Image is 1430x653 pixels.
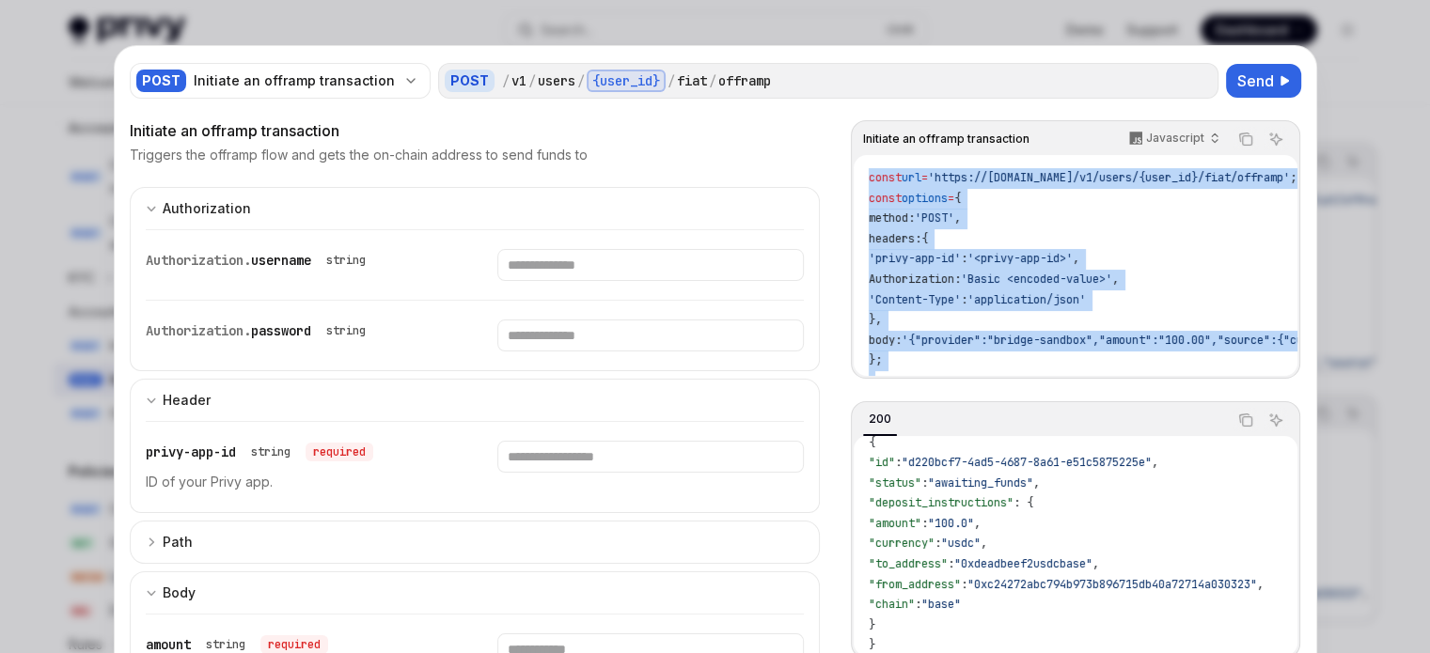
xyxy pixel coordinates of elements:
span: const [869,170,902,185]
div: offramp [718,71,771,90]
span: Authorization. [146,252,251,269]
span: , [1092,556,1099,571]
div: / [528,71,536,90]
div: POST [136,70,186,92]
button: Send [1226,64,1301,98]
span: "id" [869,455,895,470]
button: Copy the contents from the code block [1234,408,1258,432]
div: Path [163,531,193,553]
span: "0xc24272abc794b973b896715db40a72714a030323" [967,577,1257,592]
span: = [948,191,954,206]
span: '<privy-app-id>' [967,251,1073,266]
span: , [1112,272,1119,287]
span: "100.0" [928,516,974,531]
span: } [869,617,875,632]
div: / [668,71,675,90]
p: Triggers the offramp flow and gets the on-chain address to send funds to [130,146,588,164]
span: url [902,170,921,185]
span: , [1152,455,1158,470]
span: Initiate an offramp transaction [863,132,1029,147]
div: Initiate an offramp transaction [194,71,396,90]
span: : [961,251,967,266]
p: Javascript [1146,131,1204,146]
button: Expand input section [130,379,821,421]
div: Authorization [163,197,251,220]
span: { [921,231,928,246]
span: : [961,292,967,307]
span: }; [869,352,882,367]
span: "0xdeadbeef2usdcbase" [954,556,1092,571]
span: 'POST' [915,210,954,225]
span: }, [869,312,882,327]
div: / [577,71,585,90]
span: = [921,170,928,185]
input: Enter username [497,249,804,281]
button: Expand input section [130,187,821,229]
span: "awaiting_funds" [928,475,1033,490]
span: : [961,577,967,592]
span: , [981,536,987,551]
span: "currency" [869,536,935,551]
button: Javascript [1119,123,1228,155]
span: "chain" [869,597,915,612]
span: options [902,191,948,206]
div: Authorization.username [146,249,373,272]
span: amount [146,636,191,653]
span: "to_address" [869,556,948,571]
span: Authorization. [146,322,251,339]
span: : { [1014,495,1033,510]
span: privy-app-id [146,443,236,460]
div: / [502,71,510,90]
span: 'application/json' [967,292,1086,307]
button: Ask AI [1264,127,1288,151]
div: / [709,71,716,90]
button: Expand input section [130,571,821,614]
p: ID of your Privy app. [146,471,452,493]
input: Enter password [497,319,804,351]
button: POSTInitiate an offramp transaction [130,61,431,101]
div: {user_id} [587,70,666,92]
div: required [306,443,373,461]
div: Initiate an offramp transaction [130,119,821,142]
span: : [915,597,921,612]
span: headers: [869,231,921,246]
span: "d220bcf7-4ad5-4687-8a61-e51c5875225e" [902,455,1152,470]
span: method: [869,210,915,225]
div: 200 [863,408,897,430]
span: 'privy-app-id' [869,251,961,266]
span: Send [1237,70,1274,92]
span: username [251,252,311,269]
div: POST [445,70,495,92]
span: : [935,536,941,551]
input: Enter privy-app-id [497,441,804,473]
div: fiat [677,71,707,90]
span: "status" [869,475,921,490]
span: , [1073,251,1079,266]
span: , [974,516,981,531]
span: { [869,435,875,450]
span: , [954,210,961,225]
div: privy-app-id [146,441,373,463]
div: v1 [511,71,526,90]
button: Ask AI [1264,408,1288,432]
span: 'https://[DOMAIN_NAME]/v1/users/{user_id}/fiat/offramp' [928,170,1290,185]
span: "deposit_instructions" [869,495,1014,510]
span: } [869,637,875,652]
span: 'Content-Type' [869,292,961,307]
span: "amount" [869,516,921,531]
span: : [895,455,902,470]
span: body: [869,333,902,348]
div: users [538,71,575,90]
span: , [1033,475,1040,490]
span: , [1257,577,1264,592]
div: Body [163,582,196,604]
button: Copy the contents from the code block [1234,127,1258,151]
div: Header [163,389,211,412]
span: : [921,475,928,490]
span: const [869,191,902,206]
span: : [948,556,954,571]
span: "from_address" [869,577,961,592]
span: { [954,191,961,206]
span: "usdc" [941,536,981,551]
span: ; [1290,170,1296,185]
